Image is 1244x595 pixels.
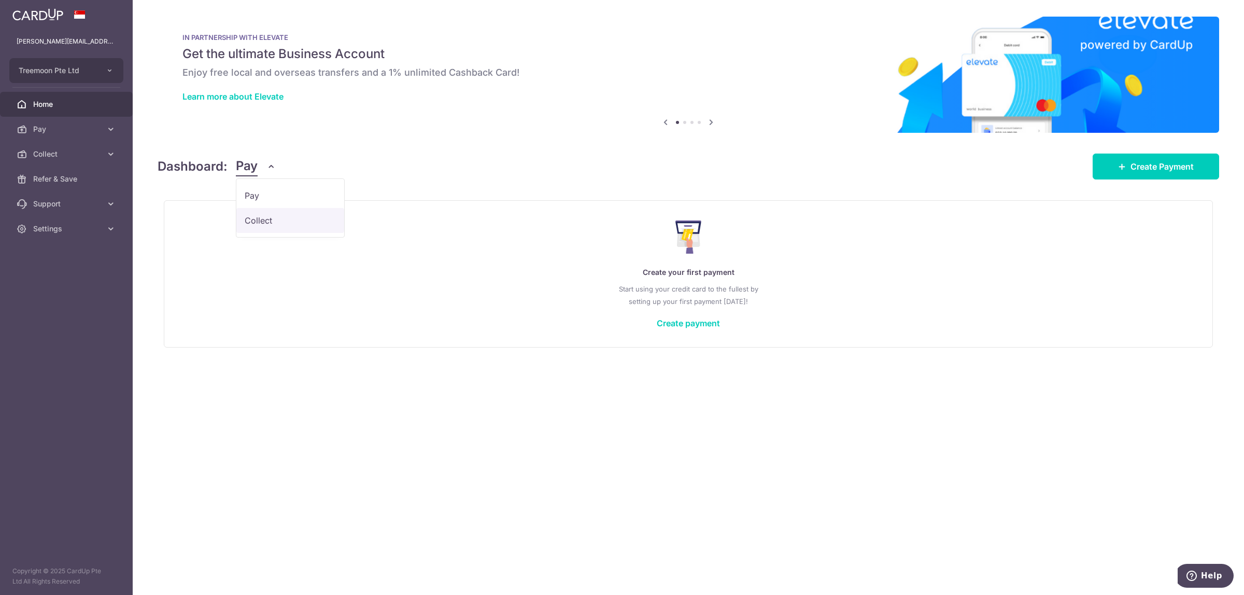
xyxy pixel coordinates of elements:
[185,266,1192,279] p: Create your first payment
[33,199,102,209] span: Support
[17,36,116,47] p: [PERSON_NAME][EMAIL_ADDRESS][DOMAIN_NAME]
[236,178,345,238] ul: Pay
[236,183,344,208] a: Pay
[182,33,1194,41] p: IN PARTNERSHIP WITH ELEVATE
[158,157,228,176] h4: Dashboard:
[1178,564,1234,590] iframe: Opens a widget where you can find more information
[1130,160,1194,173] span: Create Payment
[236,208,344,233] a: Collect
[236,157,276,176] button: Pay
[182,66,1194,79] h6: Enjoy free local and overseas transfers and a 1% unlimited Cashback Card!
[657,318,720,328] a: Create payment
[158,17,1219,133] img: Renovation banner
[33,149,102,159] span: Collect
[236,157,258,176] span: Pay
[33,99,102,109] span: Home
[33,124,102,134] span: Pay
[12,8,63,21] img: CardUp
[182,91,284,102] a: Learn more about Elevate
[185,283,1192,308] p: Start using your credit card to the fullest by setting up your first payment [DATE]!
[675,220,702,254] img: Make Payment
[1093,154,1219,179] a: Create Payment
[33,174,102,184] span: Refer & Save
[245,189,336,202] span: Pay
[19,65,95,76] span: Treemoon Pte Ltd
[9,58,123,83] button: Treemoon Pte Ltd
[182,46,1194,62] h5: Get the ultimate Business Account
[33,224,102,234] span: Settings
